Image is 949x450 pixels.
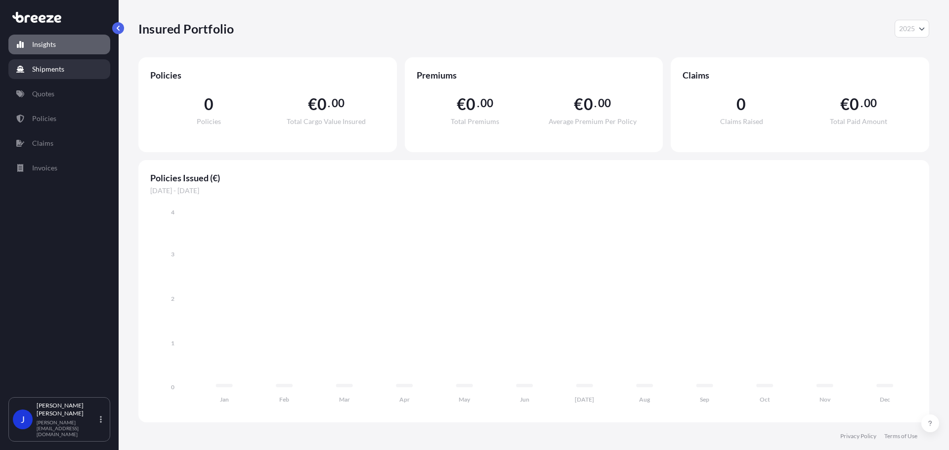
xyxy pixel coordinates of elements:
[720,118,763,125] span: Claims Raised
[884,432,917,440] a: Terms of Use
[8,59,110,79] a: Shipments
[37,402,98,417] p: [PERSON_NAME] [PERSON_NAME]
[8,109,110,128] a: Policies
[21,414,25,424] span: J
[399,396,410,403] tspan: Apr
[895,20,929,38] button: Year Selector
[8,133,110,153] a: Claims
[549,118,637,125] span: Average Premium Per Policy
[171,339,174,347] tspan: 1
[150,172,917,184] span: Policies Issued (€)
[574,96,583,112] span: €
[861,99,863,107] span: .
[308,96,317,112] span: €
[736,96,746,112] span: 0
[683,69,917,81] span: Claims
[840,432,876,440] a: Privacy Policy
[594,99,597,107] span: .
[8,158,110,178] a: Invoices
[37,419,98,437] p: [PERSON_NAME][EMAIL_ADDRESS][DOMAIN_NAME]
[287,118,366,125] span: Total Cargo Value Insured
[575,396,594,403] tspan: [DATE]
[279,396,289,403] tspan: Feb
[32,138,53,148] p: Claims
[899,24,915,34] span: 2025
[171,295,174,302] tspan: 2
[480,99,493,107] span: 00
[32,40,56,49] p: Insights
[8,84,110,104] a: Quotes
[840,96,850,112] span: €
[459,396,471,403] tspan: May
[864,99,877,107] span: 00
[520,396,529,403] tspan: Jun
[204,96,214,112] span: 0
[457,96,466,112] span: €
[32,64,64,74] p: Shipments
[332,99,345,107] span: 00
[820,396,831,403] tspan: Nov
[32,114,56,123] p: Policies
[150,186,917,196] span: [DATE] - [DATE]
[477,99,479,107] span: .
[584,96,593,112] span: 0
[339,396,350,403] tspan: Mar
[451,118,499,125] span: Total Premiums
[417,69,651,81] span: Premiums
[32,163,57,173] p: Invoices
[32,89,54,99] p: Quotes
[150,69,385,81] span: Policies
[328,99,330,107] span: .
[639,396,650,403] tspan: Aug
[197,118,221,125] span: Policies
[8,35,110,54] a: Insights
[138,21,234,37] p: Insured Portfolio
[466,96,475,112] span: 0
[171,250,174,258] tspan: 3
[171,383,174,391] tspan: 0
[880,396,890,403] tspan: Dec
[220,396,229,403] tspan: Jan
[598,99,611,107] span: 00
[760,396,770,403] tspan: Oct
[317,96,327,112] span: 0
[830,118,887,125] span: Total Paid Amount
[171,208,174,216] tspan: 4
[850,96,859,112] span: 0
[700,396,709,403] tspan: Sep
